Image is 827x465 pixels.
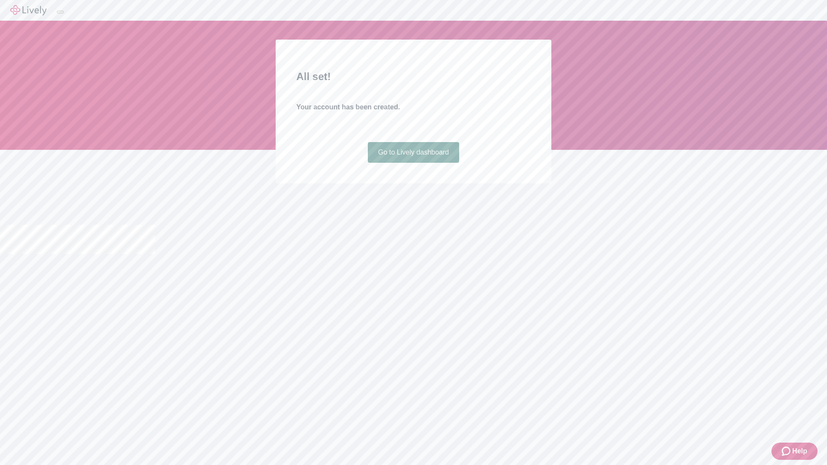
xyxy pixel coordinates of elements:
[57,11,64,13] button: Log out
[792,446,807,456] span: Help
[782,446,792,456] svg: Zendesk support icon
[368,142,460,163] a: Go to Lively dashboard
[296,102,531,112] h4: Your account has been created.
[10,5,47,15] img: Lively
[771,443,818,460] button: Zendesk support iconHelp
[296,69,531,84] h2: All set!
